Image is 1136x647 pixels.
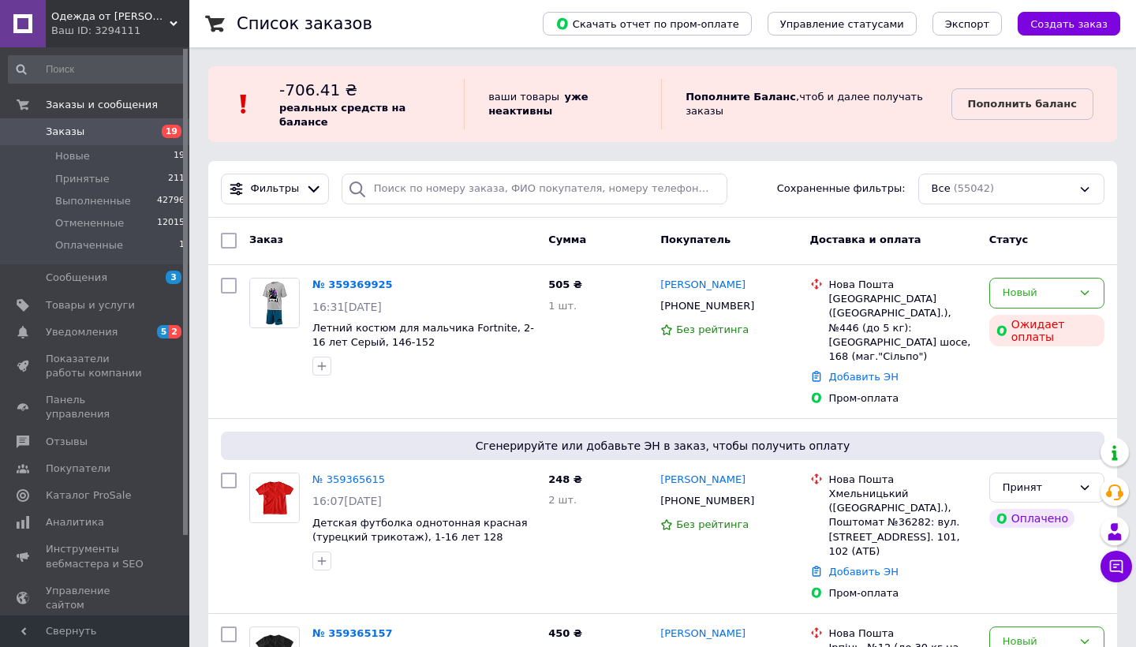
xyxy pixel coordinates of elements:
span: Отмененные [55,216,124,230]
div: Хмельницький ([GEOGRAPHIC_DATA].), Поштомат №36282: вул. [STREET_ADDRESS]. 101, 102 (АТБ) [829,487,977,559]
img: Фото товару [250,473,299,522]
div: Пром-оплата [829,586,977,600]
img: :exclamation: [232,92,256,116]
a: Фото товару [249,473,300,523]
span: Новые [55,149,90,163]
b: Пополнить баланс [968,98,1077,110]
div: [PHONE_NUMBER] [657,491,757,511]
a: № 359365157 [312,627,393,639]
span: 12015 [157,216,185,230]
img: Фото товару [250,279,299,327]
span: Уведомления [46,325,118,339]
span: Все [932,181,951,196]
button: Чат с покупателем [1100,551,1132,582]
div: ваши товары [464,79,661,129]
span: 248 ₴ [548,473,582,485]
div: [PHONE_NUMBER] [657,296,757,316]
a: Детская футболка однотонная красная (турецкий трикотаж), 1-16 лет 128 [312,517,528,544]
span: Без рейтинга [676,323,749,335]
span: 211 [168,172,185,186]
span: 42796 [157,194,185,208]
span: Оплаченные [55,238,123,252]
span: Выполненные [55,194,131,208]
input: Поиск по номеру заказа, ФИО покупателя, номеру телефона, Email, номеру накладной [342,174,727,204]
button: Экспорт [932,12,1002,36]
div: Нова Пошта [829,626,977,641]
button: Управление статусами [768,12,917,36]
span: Заказы и сообщения [46,98,158,112]
span: Без рейтинга [676,518,749,530]
span: Статус [989,234,1029,245]
span: Одежда от Антона [51,9,170,24]
a: [PERSON_NAME] [660,626,745,641]
span: 450 ₴ [548,627,582,639]
a: [PERSON_NAME] [660,473,745,488]
span: (55042) [954,182,995,194]
span: Заказ [249,234,283,245]
b: Пополните Баланс [686,91,796,103]
span: Управление статусами [780,18,904,30]
div: [GEOGRAPHIC_DATA] ([GEOGRAPHIC_DATA].), №446 (до 5 кг): [GEOGRAPHIC_DATA] шосе, 168 (маг."Сільпо") [829,292,977,364]
span: Экспорт [945,18,989,30]
span: Товары и услуги [46,298,135,312]
a: № 359365615 [312,473,385,485]
button: Создать заказ [1018,12,1120,36]
a: Летний костюм для мальчика Fortnite, 2-16 лет Серый, 146-152 [312,322,534,349]
a: Добавить ЭН [829,371,899,383]
b: реальных средств на балансе [279,102,405,128]
span: 2 шт. [548,494,577,506]
div: Пром-оплата [829,391,977,406]
span: Доставка и оплата [810,234,921,245]
span: Панель управления [46,393,146,421]
span: Показатели работы компании [46,352,146,380]
div: Нова Пошта [829,473,977,487]
div: , чтоб и далее получать заказы [661,79,951,129]
span: Скачать отчет по пром-оплате [555,17,739,31]
span: Создать заказ [1030,18,1108,30]
span: 2 [169,325,181,338]
a: Фото товару [249,278,300,328]
span: Заказы [46,125,84,139]
div: Нова Пошта [829,278,977,292]
span: -706.41 ₴ [279,80,357,99]
a: Создать заказ [1002,17,1120,29]
span: 19 [162,125,181,138]
span: 505 ₴ [548,279,582,290]
span: Сообщения [46,271,107,285]
div: Ожидает оплаты [989,315,1104,346]
span: Управление сайтом [46,584,146,612]
a: Пополнить баланс [951,88,1093,120]
a: Добавить ЭН [829,566,899,578]
div: Принят [1003,480,1072,496]
h1: Список заказов [237,14,372,33]
span: 5 [157,325,170,338]
span: Аналитика [46,515,104,529]
a: № 359369925 [312,279,393,290]
span: Покупатели [46,462,110,476]
span: Сохраненные фильтры: [777,181,906,196]
b: уже неактивны [488,91,589,117]
button: Скачать отчет по пром-оплате [543,12,752,36]
span: Фильтры [251,181,300,196]
span: Покупатель [660,234,731,245]
a: [PERSON_NAME] [660,278,745,293]
span: Сумма [548,234,586,245]
span: Инструменты вебмастера и SEO [46,542,146,570]
span: 16:07[DATE] [312,495,382,507]
span: 1 [179,238,185,252]
span: Сгенерируйте или добавьте ЭН в заказ, чтобы получить оплату [227,438,1098,454]
div: Ваш ID: 3294111 [51,24,189,38]
span: 16:31[DATE] [312,301,382,313]
span: Отзывы [46,435,88,449]
span: Каталог ProSale [46,488,131,503]
span: 19 [174,149,185,163]
span: 1 шт. [548,300,577,312]
div: Новый [1003,285,1072,301]
input: Поиск [8,55,186,84]
span: 3 [166,271,181,284]
div: Оплачено [989,509,1074,528]
span: Принятые [55,172,110,186]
